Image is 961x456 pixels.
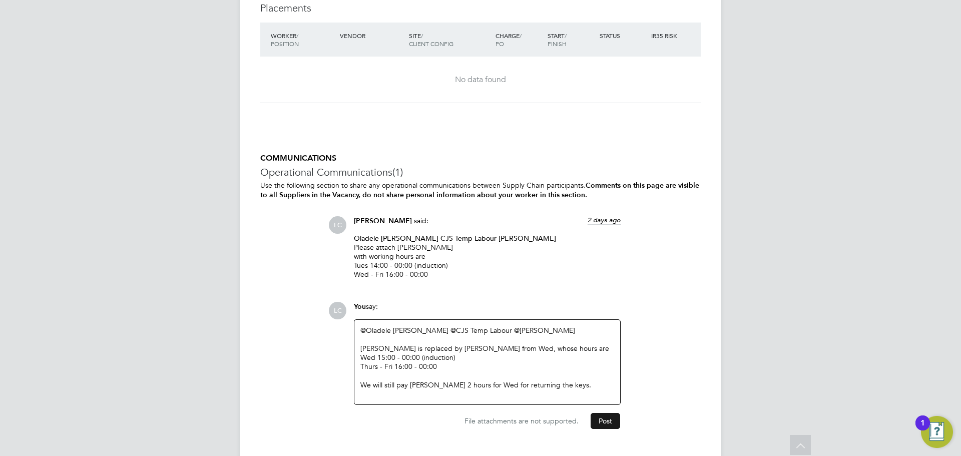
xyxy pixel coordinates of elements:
[271,32,299,48] span: / Position
[360,380,614,389] div: We will still pay [PERSON_NAME] 2 hours for Wed for returning the keys.
[260,166,701,179] h3: Operational Communications
[260,2,701,15] h3: Placements
[337,27,406,45] div: Vendor
[392,166,403,179] span: (1)
[499,234,556,243] span: [PERSON_NAME]
[354,234,621,279] p: Please attach [PERSON_NAME] with working hours are Tues 14:00 - 00:00 (induction) Wed - Fri 16:00...
[354,302,621,319] div: say:
[597,27,649,45] div: Status
[329,216,346,234] span: LC
[360,326,614,399] div: ​ ​ ​
[921,416,953,448] button: Open Resource Center, 1 new notification
[545,27,597,53] div: Start
[414,216,428,225] span: said:
[406,27,493,53] div: Site
[496,32,522,48] span: / PO
[268,27,337,53] div: Worker
[440,234,497,243] span: CJS Temp Labour
[260,181,701,200] p: Use the following section to share any operational communications between Supply Chain participants.
[329,302,346,319] span: LC
[514,326,575,335] a: @[PERSON_NAME]
[360,362,614,371] div: Thurs - Fri 16:00 - 00:00
[450,326,512,335] a: @CJS Temp Labour
[270,75,691,85] div: No data found
[409,32,453,48] span: / Client Config
[360,326,448,335] a: @Oladele [PERSON_NAME]
[464,416,579,425] span: File attachments are not supported.
[591,413,620,429] button: Post
[493,27,545,53] div: Charge
[588,216,621,224] span: 2 days ago
[649,27,683,45] div: IR35 Risk
[354,302,366,311] span: You
[260,181,699,199] b: Comments on this page are visible to all Suppliers in the Vacancy, do not share personal informat...
[360,353,614,362] div: Wed 15:00 - 00:00 (induction)
[260,153,701,164] h5: COMMUNICATIONS
[920,423,925,436] div: 1
[354,234,438,243] span: Oladele [PERSON_NAME]
[548,32,567,48] span: / Finish
[354,217,412,225] span: [PERSON_NAME]
[360,344,614,353] div: [PERSON_NAME] is replaced by [PERSON_NAME] from Wed, whose hours are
